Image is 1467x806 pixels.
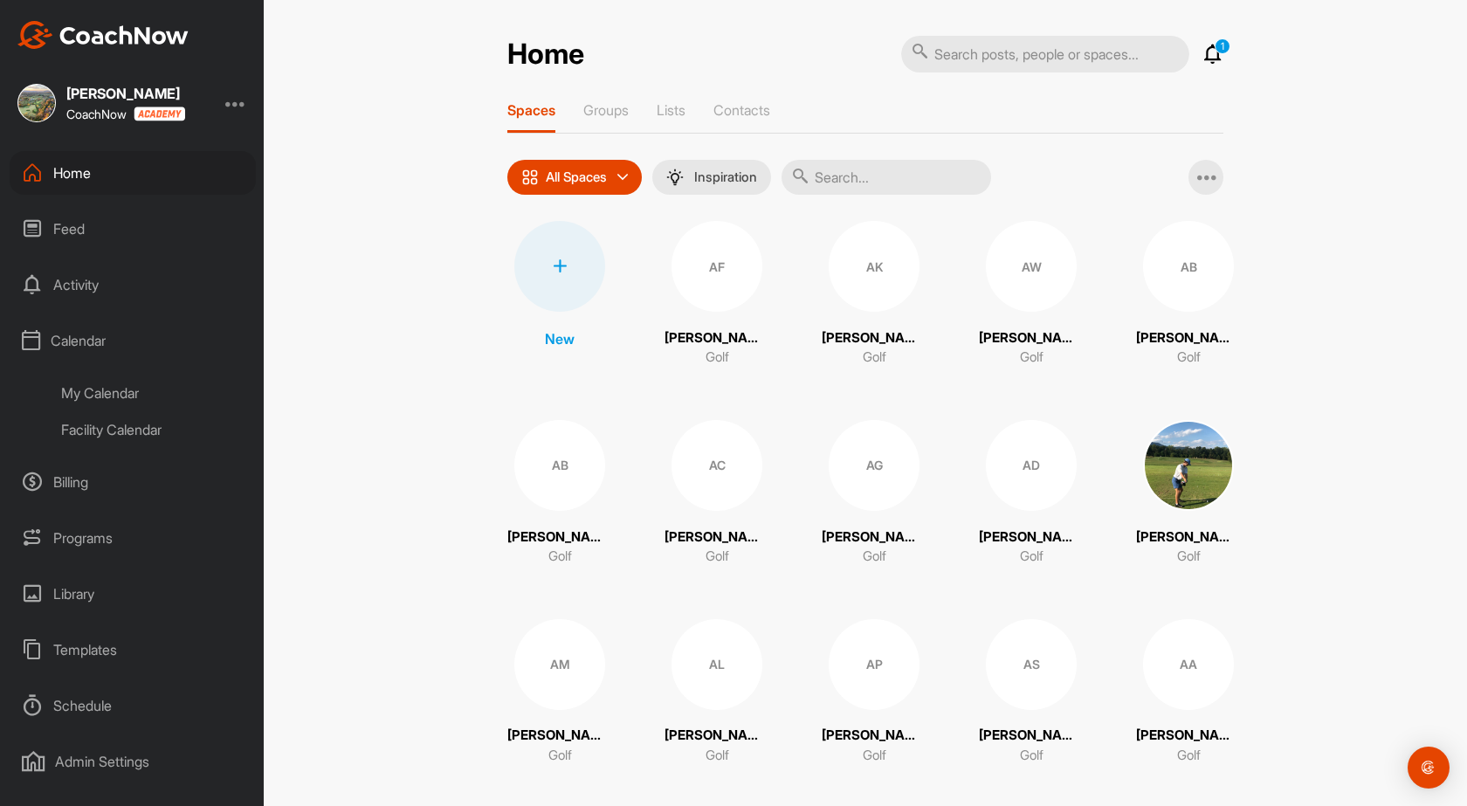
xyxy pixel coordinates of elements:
[1177,746,1201,766] p: Golf
[10,628,256,672] div: Templates
[665,527,769,548] p: [PERSON_NAME]
[10,460,256,504] div: Billing
[10,740,256,783] div: Admin Settings
[49,375,256,411] div: My Calendar
[1143,619,1234,710] div: AA
[521,169,539,186] img: icon
[17,21,189,49] img: CoachNow
[10,319,256,362] div: Calendar
[1177,547,1201,567] p: Golf
[986,619,1077,710] div: AS
[979,726,1084,746] p: [PERSON_NAME]
[657,101,685,119] p: Lists
[863,746,886,766] p: Golf
[545,328,575,349] p: New
[694,170,757,184] p: Inspiration
[583,101,629,119] p: Groups
[66,86,185,100] div: [PERSON_NAME]
[546,170,607,184] p: All Spaces
[1177,348,1201,368] p: Golf
[1020,348,1043,368] p: Golf
[10,151,256,195] div: Home
[507,726,612,746] p: [PERSON_NAME]
[507,101,555,119] p: Spaces
[49,411,256,448] div: Facility Calendar
[822,328,926,348] p: [PERSON_NAME]
[548,547,572,567] p: Golf
[829,221,919,312] div: AK
[706,348,729,368] p: Golf
[1136,619,1241,766] a: AA[PERSON_NAME]Golf
[66,107,185,121] div: CoachNow
[979,527,1084,548] p: [PERSON_NAME]
[979,221,1084,368] a: AW[PERSON_NAME]Golf
[1020,746,1043,766] p: Golf
[1143,420,1234,511] img: square_c526dde15075c46d742bbed906d9dfbd.jpg
[829,420,919,511] div: AG
[782,160,991,195] input: Search...
[10,207,256,251] div: Feed
[1215,38,1230,54] p: 1
[1143,221,1234,312] div: AB
[986,221,1077,312] div: AW
[665,328,769,348] p: [PERSON_NAME]
[10,263,256,307] div: Activity
[822,420,926,567] a: AG[PERSON_NAME]Golf
[706,746,729,766] p: Golf
[1136,420,1241,567] a: [PERSON_NAME]Golf
[706,547,729,567] p: Golf
[1408,747,1450,789] div: Open Intercom Messenger
[1136,726,1241,746] p: [PERSON_NAME]
[822,619,926,766] a: AP[PERSON_NAME]Golf
[863,348,886,368] p: Golf
[979,420,1084,567] a: AD[PERSON_NAME]Golf
[665,221,769,368] a: AF[PERSON_NAME]Golf
[979,619,1084,766] a: AS[PERSON_NAME]Golf
[665,619,769,766] a: AL[PERSON_NAME]Golf
[507,527,612,548] p: [PERSON_NAME]
[829,619,919,710] div: AP
[822,221,926,368] a: AK[PERSON_NAME]Golf
[1136,328,1241,348] p: [PERSON_NAME]
[10,572,256,616] div: Library
[979,328,1084,348] p: [PERSON_NAME]
[672,420,762,511] div: AC
[1136,527,1241,548] p: [PERSON_NAME]
[672,221,762,312] div: AF
[665,420,769,567] a: AC[PERSON_NAME]Golf
[548,746,572,766] p: Golf
[17,84,56,122] img: square_2b305e28227600b036f0274c1e170be2.jpg
[1020,547,1043,567] p: Golf
[665,726,769,746] p: [PERSON_NAME]
[10,684,256,727] div: Schedule
[672,619,762,710] div: AL
[514,619,605,710] div: AM
[713,101,770,119] p: Contacts
[1136,221,1241,368] a: AB[PERSON_NAME]Golf
[901,36,1189,72] input: Search posts, people or spaces...
[822,527,926,548] p: [PERSON_NAME]
[507,420,612,567] a: AB[PERSON_NAME]Golf
[134,107,185,121] img: CoachNow acadmey
[507,38,584,72] h2: Home
[986,420,1077,511] div: AD
[863,547,886,567] p: Golf
[10,516,256,560] div: Programs
[507,619,612,766] a: AM[PERSON_NAME]Golf
[514,420,605,511] div: AB
[666,169,684,186] img: menuIcon
[822,726,926,746] p: [PERSON_NAME]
